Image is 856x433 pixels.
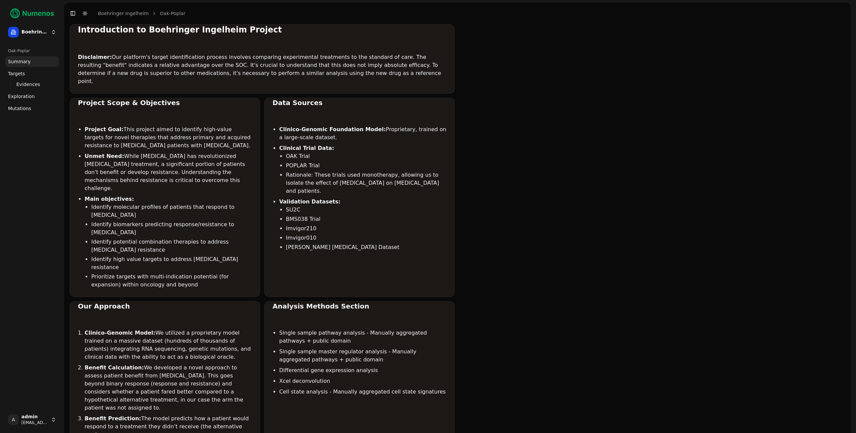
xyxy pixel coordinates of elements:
[16,81,40,88] span: Evidences
[279,388,446,396] li: Cell state analysis - Manually aggregated cell state signatures
[91,255,252,271] li: Identify high value targets to address [MEDICAL_DATA] resistance
[279,145,334,151] strong: Clinical Trial Data:
[21,420,48,425] span: [EMAIL_ADDRESS]
[5,68,59,79] a: Targets
[85,126,123,133] strong: Project Goal:
[8,414,19,425] span: A
[286,243,446,251] li: [PERSON_NAME] [MEDICAL_DATA] Dataset
[5,56,59,67] a: Summary
[5,5,59,21] img: Numenos
[286,234,446,242] li: Imvigor010
[85,329,252,361] li: We utilized a proprietary model trained on a massive dataset (hundreds of thousands of patients) ...
[91,238,252,254] li: Identify potential combination therapies to address [MEDICAL_DATA] resistance
[21,29,48,35] span: Boehringer Ingelheim
[286,225,446,233] li: Imvigor210
[78,24,446,35] div: Introduction to Boehringer Ingelheim Project
[8,105,31,112] span: Mutations
[286,162,446,170] li: POPLAR Trial
[279,377,446,385] li: Xcel deconvolution
[80,9,90,18] button: Toggle Dark Mode
[8,93,35,100] span: Exploration
[279,126,386,133] strong: Clinico-Genomic Foundation Model:
[98,10,148,17] a: Boehringer Ingelheim
[78,53,446,85] p: Our platform's target identification process involves comparing experimental treatments to the st...
[78,98,252,107] div: Project Scope & Objectives
[279,348,446,364] li: Single sample master regulator analysis - Manually aggregated pathways + public domain
[85,152,252,192] li: While [MEDICAL_DATA] has revolutionized [MEDICAL_DATA] treatment, a significant portion of patien...
[21,414,48,420] span: admin
[273,301,446,311] div: Analysis Methods Section
[8,70,25,77] span: Targets
[279,329,446,345] li: Single sample pathway analysis - Manually aggregated pathways + public domain
[5,24,59,40] button: Boehringer Ingelheim
[5,412,59,428] button: Aadmin[EMAIL_ADDRESS]
[85,364,144,371] strong: Benefit Calculation:
[286,215,446,223] li: BMS038 Trial
[85,196,134,202] strong: Main objectives:
[273,98,446,107] div: Data Sources
[279,198,340,205] strong: Validation Datasets:
[91,203,252,219] li: Identify molecular profiles of patients that respond to [MEDICAL_DATA]
[91,221,252,237] li: Identify biomarkers predicting response/resistance to [MEDICAL_DATA]
[85,153,124,159] strong: Unmet Need:
[78,301,252,311] div: Our Approach
[85,364,252,412] li: We developed a novel approach to assess patient benefit from [MEDICAL_DATA]. This goes beyond bin...
[5,46,59,56] div: Oak-Poplar
[286,171,446,195] li: Rationale: These trials used monotherapy, allowing us to isolate the effect of [MEDICAL_DATA] on ...
[85,330,155,336] strong: Clinico-Genomic Model:
[286,152,446,160] li: OAK Trial
[78,54,112,60] strong: Disclaimer:
[286,206,446,214] li: SU2C
[85,125,252,150] li: This project aimed to identify high-value targets for novel therapies that address primary and ac...
[8,58,31,65] span: Summary
[85,415,141,422] strong: Benefit Prediction:
[14,80,51,89] a: Evidences
[98,10,186,17] nav: breadcrumb
[279,366,446,374] li: Differential gene expression analysis
[5,91,59,102] a: Exploration
[279,125,446,142] li: Proprietary, trained on a large-scale dataset.
[91,273,252,289] li: Prioritize targets with multi-indication potential (for expansion) within oncology and beyond
[68,9,78,18] button: Toggle Sidebar
[5,103,59,114] a: Mutations
[160,10,185,17] a: Oak-Poplar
